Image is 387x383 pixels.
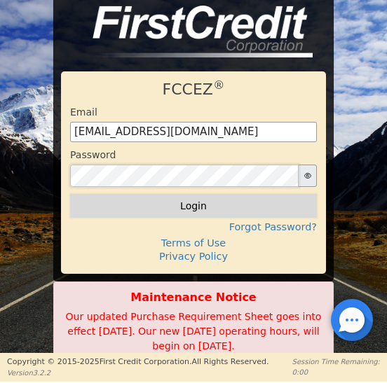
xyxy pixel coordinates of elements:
[292,367,380,377] p: 0:00
[66,311,322,351] span: Our updated Purchase Requirement Sheet goes into effect [DATE]. Our new [DATE] operating hours, w...
[7,368,269,378] p: Version 3.2.2
[74,6,313,57] img: logo-CMu_cnol.png
[292,356,380,367] p: Session Time Remaining:
[70,106,97,118] h4: Email
[7,356,269,368] p: Copyright © 2015- 2025 First Credit Corporation.
[70,221,317,233] h4: Forgot Password?
[70,165,299,187] input: password
[70,122,317,143] input: Enter email
[70,149,116,161] h4: Password
[70,194,317,218] button: Login
[191,357,269,366] span: All Rights Reserved.
[70,237,317,249] h4: Terms of Use
[61,289,326,306] b: Maintenance Notice
[70,81,317,99] h1: FCCEZ
[70,251,317,263] h4: Privacy Policy
[213,78,225,92] sup: ®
